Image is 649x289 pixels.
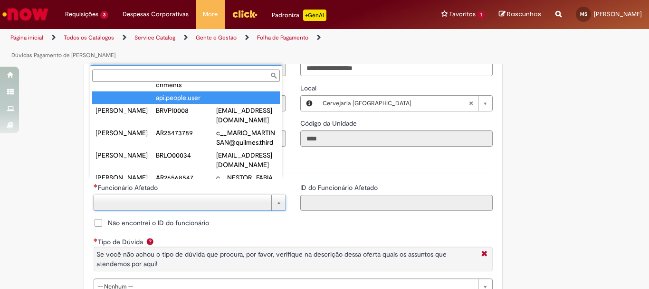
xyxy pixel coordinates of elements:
div: api.people.user [156,93,216,102]
div: BRVPI0008 [156,106,216,115]
div: [PERSON_NAME] [95,128,156,138]
div: c__NESTOR_FABIANLOP@quilmes.third [216,173,277,201]
div: BRLO00034 [156,150,216,160]
ul: Funcionário Afetado [90,84,282,179]
div: [PERSON_NAME] [95,150,156,160]
div: [PERSON_NAME] [95,106,156,115]
div: c__MARIO_MARTINSAN@quilmes.third [216,128,277,147]
div: [PERSON_NAME] [95,173,156,182]
div: AR25473789 [156,128,216,138]
div: [EMAIL_ADDRESS][DOMAIN_NAME] [216,106,277,125]
div: [EMAIL_ADDRESS][DOMAIN_NAME] [216,150,277,169]
div: AR26568547 [156,173,216,182]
